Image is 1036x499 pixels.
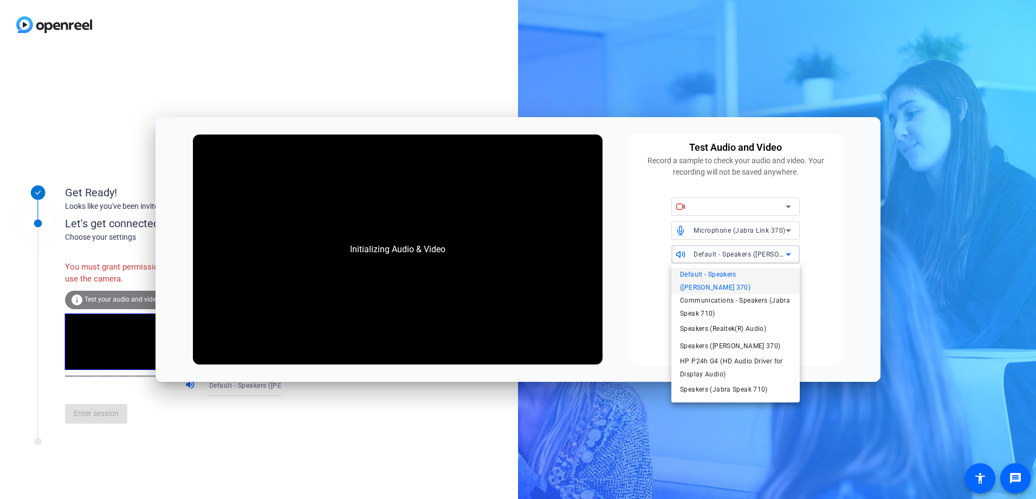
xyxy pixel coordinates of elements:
[680,340,781,353] span: Speakers ([PERSON_NAME] 370)
[680,294,791,320] span: Communications - Speakers (Jabra Speak 710)
[680,322,766,335] span: Speakers (Realtek(R) Audio)
[680,355,791,381] span: HP P24h G4 (HD Audio Driver for Display Audio)
[680,383,768,396] span: Speakers (Jabra Speak 710)
[680,268,791,294] span: Default - Speakers ([PERSON_NAME] 370)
